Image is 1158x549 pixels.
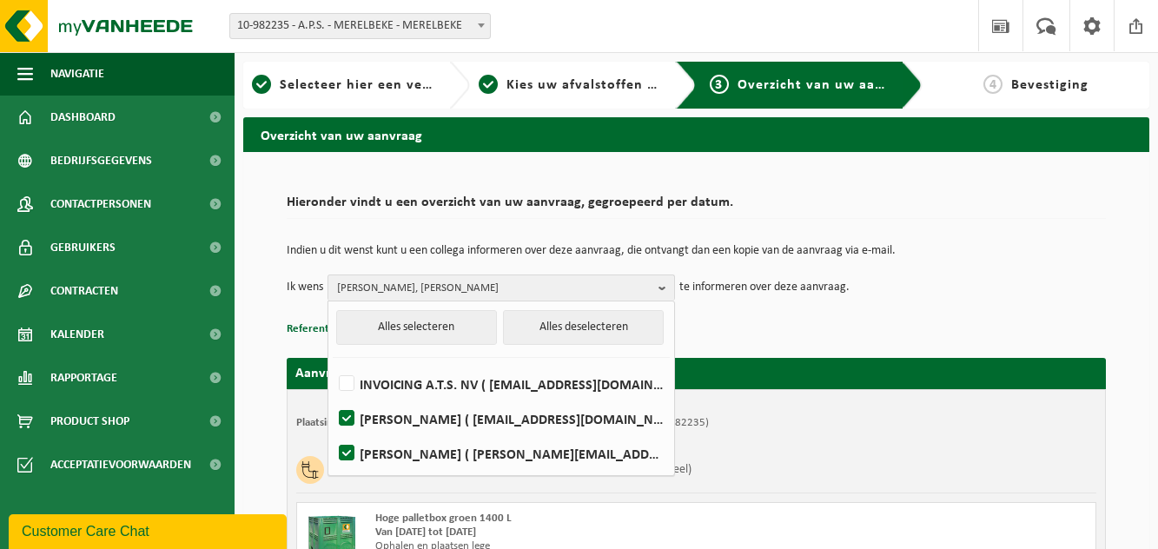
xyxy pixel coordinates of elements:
[479,75,662,96] a: 2Kies uw afvalstoffen en recipiënten
[336,310,497,345] button: Alles selecteren
[503,310,664,345] button: Alles deselecteren
[50,139,152,182] span: Bedrijfsgegevens
[287,245,1106,257] p: Indien u dit wenst kunt u een collega informeren over deze aanvraag, die ontvangt dan een kopie v...
[50,313,104,356] span: Kalender
[337,275,652,301] span: [PERSON_NAME], [PERSON_NAME]
[287,195,1106,219] h2: Hieronder vindt u een overzicht van uw aanvraag, gegroepeerd per datum.
[479,75,498,94] span: 2
[296,417,372,428] strong: Plaatsingsadres:
[50,443,191,486] span: Acceptatievoorwaarden
[9,511,290,549] iframe: chat widget
[252,75,435,96] a: 1Selecteer hier een vestiging
[50,96,116,139] span: Dashboard
[983,75,1002,94] span: 4
[335,440,665,466] label: [PERSON_NAME] ( [PERSON_NAME][EMAIL_ADDRESS][DOMAIN_NAME] )
[50,182,151,226] span: Contactpersonen
[280,78,467,92] span: Selecteer hier een vestiging
[375,513,512,524] span: Hoge palletbox groen 1400 L
[243,117,1149,151] h2: Overzicht van uw aanvraag
[50,52,104,96] span: Navigatie
[229,13,491,39] span: 10-982235 - A.P.S. - MERELBEKE - MERELBEKE
[295,367,426,380] strong: Aanvraag voor [DATE]
[230,14,490,38] span: 10-982235 - A.P.S. - MERELBEKE - MERELBEKE
[375,526,476,538] strong: Van [DATE] tot [DATE]
[679,274,850,301] p: te informeren over deze aanvraag.
[335,371,665,397] label: INVOICING A.T.S. NV ( [EMAIL_ADDRESS][DOMAIN_NAME] )
[710,75,729,94] span: 3
[50,400,129,443] span: Product Shop
[287,274,323,301] p: Ik wens
[328,274,675,301] button: [PERSON_NAME], [PERSON_NAME]
[738,78,921,92] span: Overzicht van uw aanvraag
[335,406,665,432] label: [PERSON_NAME] ( [EMAIL_ADDRESS][DOMAIN_NAME] )
[252,75,271,94] span: 1
[50,269,118,313] span: Contracten
[287,318,420,341] button: Referentie toevoegen (opt.)
[50,226,116,269] span: Gebruikers
[506,78,745,92] span: Kies uw afvalstoffen en recipiënten
[1011,78,1089,92] span: Bevestiging
[50,356,117,400] span: Rapportage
